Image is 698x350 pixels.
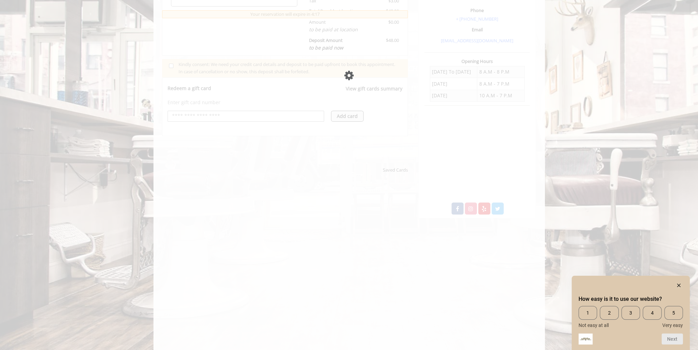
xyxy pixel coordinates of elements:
[662,322,683,328] span: Very easy
[600,306,618,320] span: 2
[662,333,683,344] button: Next question
[664,306,683,320] span: 5
[621,306,640,320] span: 3
[579,295,683,303] h2: How easy is it to use our website? Select an option from 1 to 5, with 1 being Not easy at all and...
[579,306,597,320] span: 1
[675,281,683,289] button: Hide survey
[579,322,609,328] span: Not easy at all
[643,306,661,320] span: 4
[579,281,683,344] div: How easy is it to use our website? Select an option from 1 to 5, with 1 being Not easy at all and...
[579,306,683,328] div: How easy is it to use our website? Select an option from 1 to 5, with 1 being Not easy at all and...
